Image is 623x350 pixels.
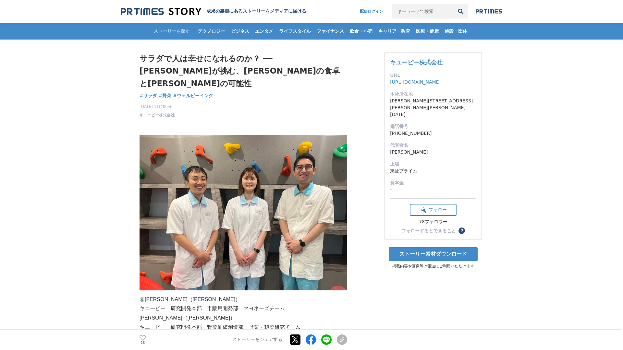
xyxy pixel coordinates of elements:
[376,23,413,40] a: キャリア・教育
[385,263,482,269] p: 掲載内容や画像等は報道にご利用いただけます
[392,4,454,18] input: キーワードで検索
[252,23,276,40] a: エンタメ
[458,227,465,234] button: ？
[390,186,476,193] dd: -
[390,98,476,118] dd: [PERSON_NAME][STREET_ADDRESS][PERSON_NAME][PERSON_NAME][DATE]
[390,149,476,156] dd: [PERSON_NAME]
[347,23,375,40] a: 飲食・小売
[228,23,252,40] a: ビジネス
[413,28,441,34] span: 医療・健康
[442,28,470,34] span: 施設・団体
[228,28,252,34] span: ビジネス
[390,59,443,66] a: キユーピー株式会社
[390,142,476,149] dt: 代表者名
[140,295,347,304] p: ㊧[PERSON_NAME]（[PERSON_NAME]）
[140,93,157,99] span: #サラダ
[442,23,470,40] a: 施設・団体
[140,92,157,99] a: #サラダ
[276,23,313,40] a: ライフスタイル
[206,8,306,14] h2: 成果の裏側にあるストーリーをメディアに届ける
[410,204,457,216] button: フォロー
[173,92,213,99] a: #ウェルビーイング
[390,79,441,85] a: [URL][DOMAIN_NAME]
[140,135,347,290] img: thumbnail_04ac54d0-6d23-11f0-aa23-a1d248b80383.JPG
[140,323,347,332] p: キユーピー 研究開発本部 野菜価値創造部 野菜・惣菜研究チーム
[347,28,375,34] span: 飲食・小売
[314,28,347,34] span: ファイナンス
[159,92,172,99] a: #野菜
[195,23,228,40] a: テクノロジー
[401,228,456,233] div: フォローするとできること
[140,304,347,313] p: キユーピー 研究開発本部 市販用開発部 マヨネーズチーム
[390,72,476,79] dt: URL
[140,104,175,110] span: [DATE] 11時00分
[252,28,276,34] span: エンタメ
[121,7,306,16] a: 成果の裏側にあるストーリーをメディアに届ける 成果の裏側にあるストーリーをメディアに届ける
[410,219,457,225] div: 78フォロワー
[459,228,464,233] span: ？
[390,123,476,130] dt: 電話番号
[173,93,213,99] span: #ウェルビーイング
[232,337,282,343] p: ストーリーをシェアする
[454,4,468,18] button: 検索
[390,161,476,168] dt: 上場
[121,7,201,16] img: 成果の裏側にあるストーリーをメディアに届ける
[390,91,476,98] dt: 本社所在地
[314,23,347,40] a: ファイナンス
[140,341,146,344] p: 18
[390,180,476,186] dt: 資本金
[389,247,478,261] a: ストーリー素材ダウンロード
[476,9,502,14] img: prtimes
[390,168,476,174] dd: 東証プライム
[159,93,172,99] span: #野菜
[276,28,313,34] span: ライフスタイル
[390,130,476,137] dd: [PHONE_NUMBER]
[413,23,441,40] a: 医療・健康
[353,4,390,18] a: 配信ログイン
[376,28,413,34] span: キャリア・教育
[195,28,228,34] span: テクノロジー
[140,52,347,90] h1: サラダで人は幸せになれるのか？ ── [PERSON_NAME]が挑む、[PERSON_NAME]の食卓と[PERSON_NAME]の可能性
[140,313,347,323] p: [PERSON_NAME]（[PERSON_NAME]）
[140,112,175,118] a: キユーピー株式会社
